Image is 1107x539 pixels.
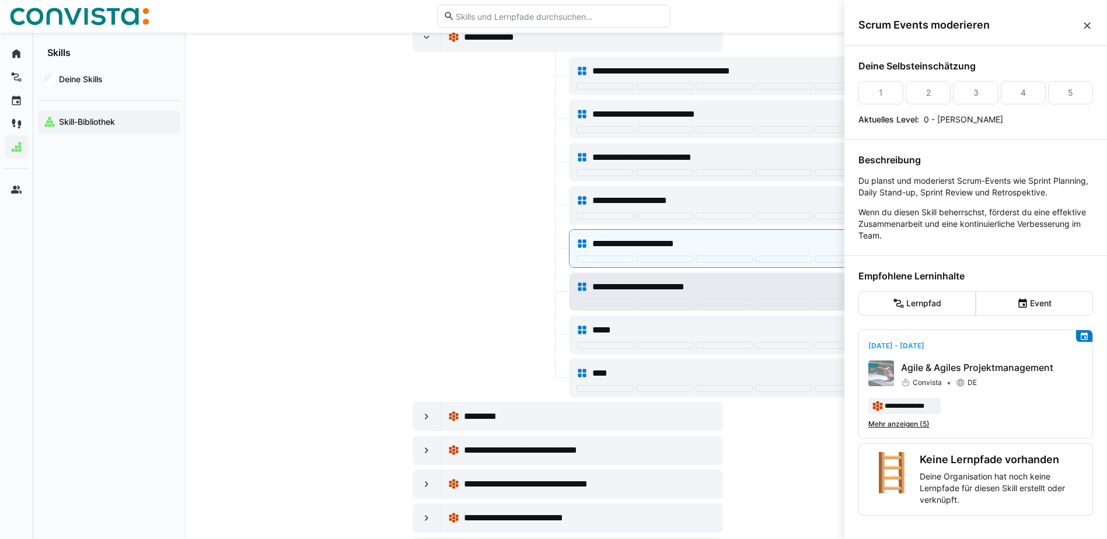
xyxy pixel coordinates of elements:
div: 2 [926,87,931,99]
div: 1 [879,87,883,99]
p: Agile & Agiles Projektmanagement [901,360,1083,374]
div: 4 [1021,87,1026,99]
h4: Deine Selbsteinschätzung [858,60,1093,72]
p: Deine Organisation hat noch keine Lernpfade für diesen Skill erstellt oder verknüpft. [920,471,1083,506]
eds-button-option: Event [976,291,1093,316]
span: Mehr anzeigen (5) [868,419,930,429]
div: 5 [1068,87,1073,99]
input: Skills und Lernpfade durchsuchen… [455,11,663,22]
p: Du planst und moderierst Scrum-Events wie Sprint Planning, Daily Stand-up, Sprint Review und Retr... [858,175,1093,198]
h4: Beschreibung [858,154,1093,166]
span: [DATE] - [DATE] [868,341,924,350]
h3: Keine Lernpfade vorhanden [920,453,1083,466]
p: Wenn du diesen Skill beherrschst, förderst du eine effektive Zusammenarbeit und eine kontinuierli... [858,206,1093,242]
div: 3 [973,87,979,99]
eds-button-option: Lernpfad [858,291,976,316]
span: Convista [913,378,942,387]
span: DE [968,378,977,387]
h4: Empfohlene Lerninhalte [858,270,1093,282]
p: Aktuelles Level: [858,114,919,125]
div: 🪜 [868,453,915,506]
img: Agile & Agiles Projektmanagement [868,360,894,386]
p: 0 - [PERSON_NAME] [924,114,1003,125]
span: Scrum Events moderieren [858,19,1081,32]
